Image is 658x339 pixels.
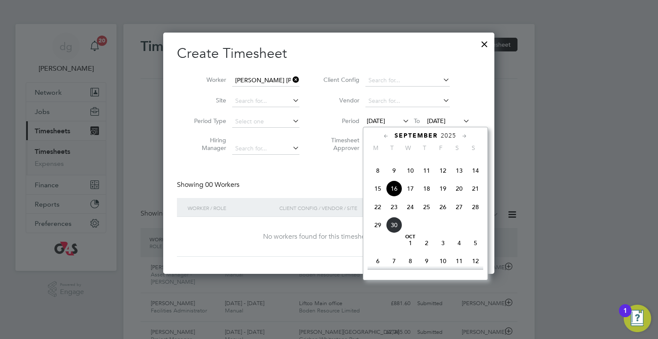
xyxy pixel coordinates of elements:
[386,199,402,215] span: 23
[321,76,359,84] label: Client Config
[419,253,435,269] span: 9
[451,162,467,179] span: 13
[441,132,456,139] span: 2025
[370,199,386,215] span: 22
[370,162,386,179] span: 8
[451,235,467,251] span: 4
[419,199,435,215] span: 25
[419,180,435,197] span: 18
[435,235,451,251] span: 3
[467,180,484,197] span: 21
[232,143,299,155] input: Search for...
[451,180,467,197] span: 20
[365,75,450,87] input: Search for...
[177,180,241,189] div: Showing
[411,115,422,126] span: To
[188,136,226,152] label: Hiring Manager
[435,253,451,269] span: 10
[402,235,419,239] span: Oct
[386,217,402,233] span: 30
[321,136,359,152] label: Timesheet Approver
[451,199,467,215] span: 27
[467,235,484,251] span: 5
[386,180,402,197] span: 16
[427,117,446,125] span: [DATE]
[367,117,385,125] span: [DATE]
[402,162,419,179] span: 10
[624,305,651,332] button: Open Resource Center, 1 new notification
[386,162,402,179] span: 9
[185,198,277,218] div: Worker / Role
[188,96,226,104] label: Site
[416,144,433,152] span: T
[321,96,359,104] label: Vendor
[177,45,481,63] h2: Create Timesheet
[370,180,386,197] span: 15
[205,180,239,189] span: 00 Workers
[419,235,435,251] span: 2
[419,162,435,179] span: 11
[368,144,384,152] span: M
[402,199,419,215] span: 24
[395,132,438,139] span: September
[433,144,449,152] span: F
[467,162,484,179] span: 14
[467,253,484,269] span: 12
[185,232,472,241] div: No workers found for this timesheet period.
[435,180,451,197] span: 19
[188,76,226,84] label: Worker
[370,217,386,233] span: 29
[365,95,450,107] input: Search for...
[400,144,416,152] span: W
[384,144,400,152] span: T
[232,75,299,87] input: Search for...
[402,235,419,251] span: 1
[277,198,415,218] div: Client Config / Vendor / Site
[465,144,482,152] span: S
[623,311,627,322] div: 1
[188,117,226,125] label: Period Type
[232,95,299,107] input: Search for...
[435,199,451,215] span: 26
[402,253,419,269] span: 8
[321,117,359,125] label: Period
[467,199,484,215] span: 28
[402,180,419,197] span: 17
[370,253,386,269] span: 6
[451,253,467,269] span: 11
[449,144,465,152] span: S
[232,116,299,128] input: Select one
[386,253,402,269] span: 7
[435,162,451,179] span: 12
